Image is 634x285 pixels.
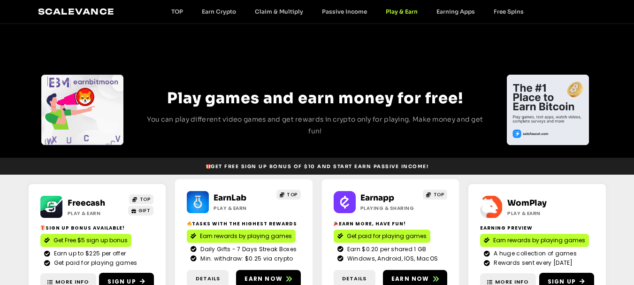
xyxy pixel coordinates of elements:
img: 🔥 [187,221,192,226]
span: TOP [140,196,151,203]
nav: Menu [162,8,533,15]
h2: Play & Earn [214,205,271,212]
a: TOP [129,194,153,204]
span: Get paid for playing games [52,259,137,267]
span: Get Free Sign Up Bonus of $10 and start earn passive income! [206,163,428,170]
span: Details [342,275,367,283]
h2: Sign Up Bonus Available! [40,224,154,231]
h2: Play games and earn money for free! [141,86,489,110]
a: Get Free $5 sign up bonus [40,234,131,247]
p: You can play different video games and get rewards in crypto only for playing. Make money and get... [141,114,489,137]
h2: Play & Earn [68,210,124,217]
a: Play & Earn [376,8,427,15]
span: Min. withdraw: $0.25 via crypto [198,254,293,263]
span: Get Free $5 sign up bonus [53,236,128,245]
a: Scalevance [38,7,115,16]
span: A huge collection of games [491,249,577,258]
img: 🎁 [206,164,211,169]
a: Claim & Multiply [245,8,313,15]
a: Get paid for playing games [334,230,430,243]
a: EarnLab [214,193,246,203]
a: Freecash [68,198,105,208]
a: Earn Crypto [192,8,245,15]
h2: Tasks with the highest rewards [187,220,301,227]
a: TOP [423,190,447,200]
div: Slides [41,75,123,145]
span: Windows, Android, IOS, MacOS [345,254,438,263]
a: Earn rewards by playing games [187,230,296,243]
span: Rewards sent every [DATE] [491,259,573,267]
span: Earn $0.20 per shared 1 GB [345,245,427,254]
a: GIFT [128,206,154,216]
div: Slides [507,75,589,145]
div: 1 / 4 [41,75,123,145]
span: GIFT [138,207,150,214]
span: Earn up to $225 per offer [52,249,126,258]
span: Details [196,275,220,283]
a: Earning Apps [427,8,484,15]
a: TOP [162,8,192,15]
span: TOP [434,191,444,198]
h2: Earn More, Have Fun! [334,220,448,227]
span: Earn rewards by playing games [200,232,292,240]
h2: Earning Preview [480,224,594,231]
h2: Play & Earn [507,210,564,217]
h2: Playing & Sharing [360,205,418,212]
span: Earn rewards by playing games [493,236,585,245]
span: Earn now [391,275,429,283]
span: Daily Gifts - 7 Days Streak Boxes [198,245,297,254]
a: Earn rewards by playing games [480,234,589,247]
a: Earnapp [360,193,394,203]
img: 🎁 [40,225,45,230]
a: WomPlay [507,198,547,208]
a: Passive Income [313,8,376,15]
div: 1 / 4 [507,75,589,145]
a: Free Spins [484,8,533,15]
span: Earn now [244,275,283,283]
span: Get paid for playing games [347,232,427,240]
img: 🎉 [334,221,338,226]
a: TOP [276,190,301,200]
span: TOP [287,191,298,198]
a: 🎁Get Free Sign Up Bonus of $10 and start earn passive income! [202,161,432,172]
